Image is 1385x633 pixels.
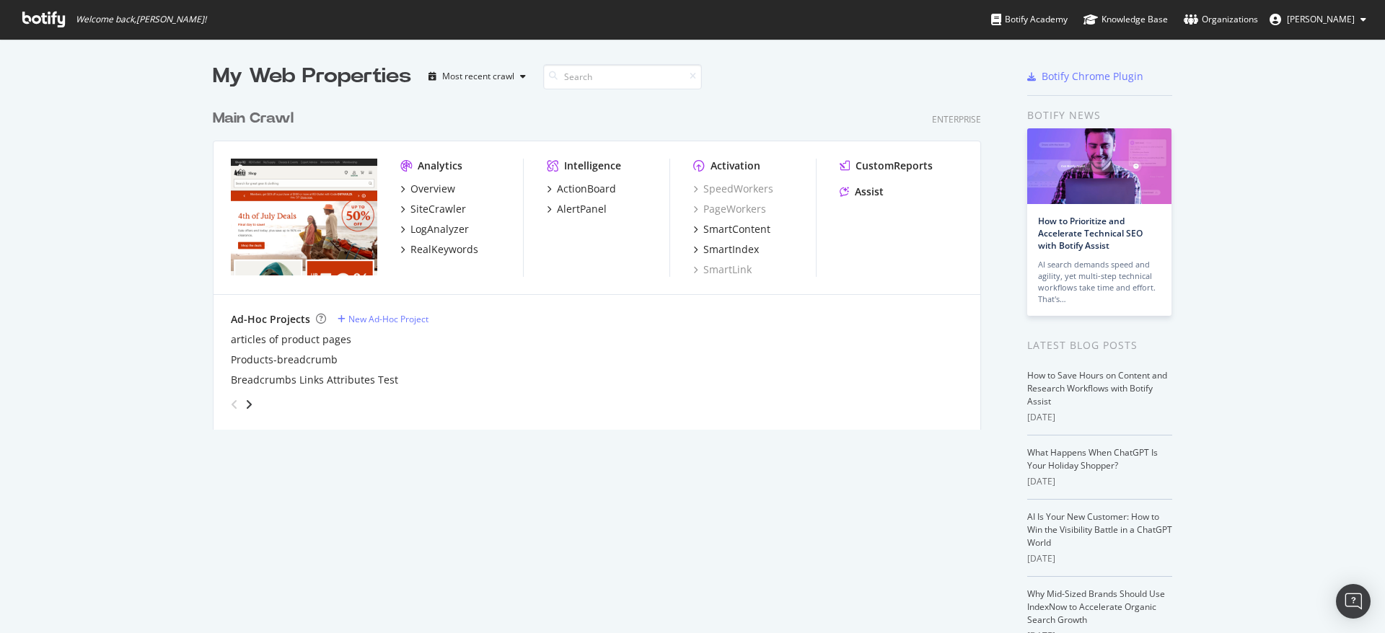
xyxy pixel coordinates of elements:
div: grid [213,91,993,430]
div: [DATE] [1027,552,1172,565]
a: Botify Chrome Plugin [1027,69,1143,84]
div: RealKeywords [410,242,478,257]
div: Botify Academy [991,12,1068,27]
img: How to Prioritize and Accelerate Technical SEO with Botify Assist [1027,128,1171,204]
a: Products-breadcrumb [231,353,338,367]
div: ActionBoard [557,182,616,196]
a: AlertPanel [547,202,607,216]
div: Most recent crawl [442,72,514,81]
a: SmartIndex [693,242,759,257]
div: CustomReports [856,159,933,173]
div: Organizations [1184,12,1258,27]
input: Search [543,64,702,89]
a: RealKeywords [400,242,478,257]
a: SpeedWorkers [693,182,773,196]
div: Enterprise [932,113,981,125]
button: [PERSON_NAME] [1258,8,1378,31]
div: Activation [711,159,760,173]
a: What Happens When ChatGPT Is Your Holiday Shopper? [1027,446,1158,472]
div: Main Crawl [213,108,294,129]
a: New Ad-Hoc Project [338,313,428,325]
img: rei.com [231,159,377,275]
a: Why Mid-Sized Brands Should Use IndexNow to Accelerate Organic Search Growth [1027,588,1165,626]
div: Analytics [418,159,462,173]
div: Ad-Hoc Projects [231,312,310,327]
a: PageWorkers [693,202,766,216]
a: How to Prioritize and Accelerate Technical SEO with Botify Assist [1038,215,1143,252]
div: Knowledge Base [1083,12,1168,27]
span: Welcome back, [PERSON_NAME] ! [76,14,206,25]
div: AI search demands speed and agility, yet multi-step technical workflows take time and effort. Tha... [1038,259,1161,305]
div: [DATE] [1027,475,1172,488]
a: Overview [400,182,455,196]
div: AlertPanel [557,202,607,216]
a: SiteCrawler [400,202,466,216]
a: SmartLink [693,262,752,277]
a: LogAnalyzer [400,222,469,236]
div: Assist [855,185,884,199]
a: ActionBoard [547,182,616,196]
a: Main Crawl [213,108,299,129]
div: Latest Blog Posts [1027,337,1172,353]
a: CustomReports [840,159,933,173]
div: SiteCrawler [410,202,466,216]
div: [DATE] [1027,411,1172,424]
div: Open Intercom Messenger [1336,584,1371,619]
a: articles of product pages [231,332,351,347]
div: angle-right [244,397,254,412]
a: Breadcrumbs Links Attributes Test [231,373,398,387]
a: Assist [840,185,884,199]
div: SmartContent [703,222,770,236]
div: SmartIndex [703,242,759,257]
div: Botify news [1027,107,1172,123]
div: Intelligence [564,159,621,173]
div: New Ad-Hoc Project [348,313,428,325]
div: Botify Chrome Plugin [1042,69,1143,84]
div: Overview [410,182,455,196]
a: AI Is Your New Customer: How to Win the Visibility Battle in a ChatGPT World [1027,510,1172,549]
div: angle-left [225,393,244,416]
a: SmartContent [693,222,770,236]
div: LogAnalyzer [410,222,469,236]
div: My Web Properties [213,62,411,91]
a: How to Save Hours on Content and Research Workflows with Botify Assist [1027,369,1167,407]
span: Sharon Lee [1287,13,1355,25]
button: Most recent crawl [423,65,532,88]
